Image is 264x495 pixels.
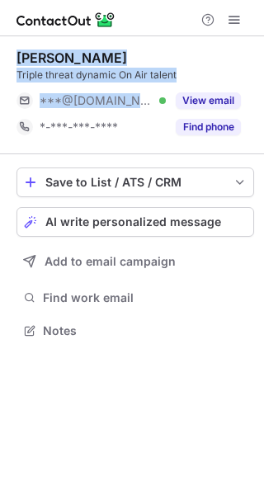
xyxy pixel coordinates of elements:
div: [PERSON_NAME] [16,49,127,66]
button: Reveal Button [176,119,241,135]
button: AI write personalized message [16,207,254,237]
span: AI write personalized message [45,215,221,229]
div: Triple threat dynamic On Air talent [16,68,254,82]
button: Add to email campaign [16,247,254,276]
img: ContactOut v5.3.10 [16,10,115,30]
button: Reveal Button [176,92,241,109]
button: Notes [16,319,254,342]
button: save-profile-one-click [16,167,254,197]
span: Notes [43,323,247,338]
span: ***@[DOMAIN_NAME] [40,93,153,108]
span: Add to email campaign [45,255,176,268]
div: Save to List / ATS / CRM [45,176,225,189]
button: Find work email [16,286,254,309]
span: Find work email [43,290,247,305]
